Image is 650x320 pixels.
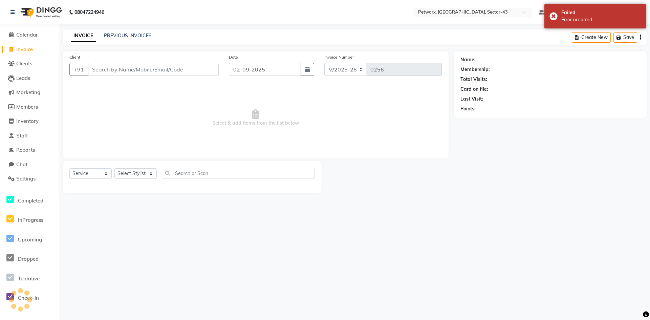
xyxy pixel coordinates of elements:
[88,63,219,76] input: Search by Name/Mobile/Email/Code
[162,168,315,178] input: Search or Scan
[71,30,96,42] a: INVOICE
[613,32,637,43] button: Save
[16,118,39,124] span: Inventory
[2,31,58,39] a: Calendar
[2,118,58,125] a: Inventory
[460,56,476,63] div: Name:
[69,54,80,60] label: Client
[16,104,38,110] span: Members
[16,147,35,153] span: Reports
[561,16,641,23] div: Error occurred
[69,84,442,152] span: Select & add items from the list below
[2,103,58,111] a: Members
[18,275,40,282] span: Tentative
[104,33,152,39] a: PREVIOUS INVOICES
[2,60,58,68] a: Clients
[2,161,58,169] a: Chat
[16,60,32,67] span: Clients
[561,9,641,16] div: Failed
[460,66,490,73] div: Membership:
[69,63,88,76] button: +91
[16,75,30,81] span: Leads
[18,197,43,204] span: Completed
[2,46,58,54] a: Invoice
[2,89,58,97] a: Marketing
[16,46,33,52] span: Invoice
[16,31,38,38] span: Calendar
[460,76,487,83] div: Total Visits:
[74,3,104,22] b: 08047224946
[16,175,36,182] span: Settings
[16,161,27,168] span: Chat
[572,32,611,43] button: Create New
[18,256,39,262] span: Dropped
[16,89,40,95] span: Marketing
[18,236,42,243] span: Upcoming
[17,3,64,22] img: logo
[460,105,476,112] div: Points:
[460,95,483,103] div: Last Visit:
[16,132,28,139] span: Staff
[2,74,58,82] a: Leads
[460,86,488,93] div: Card on file:
[229,54,238,60] label: Date
[324,54,354,60] label: Invoice Number
[2,175,58,183] a: Settings
[2,146,58,154] a: Reports
[2,132,58,140] a: Staff
[18,217,43,223] span: InProgress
